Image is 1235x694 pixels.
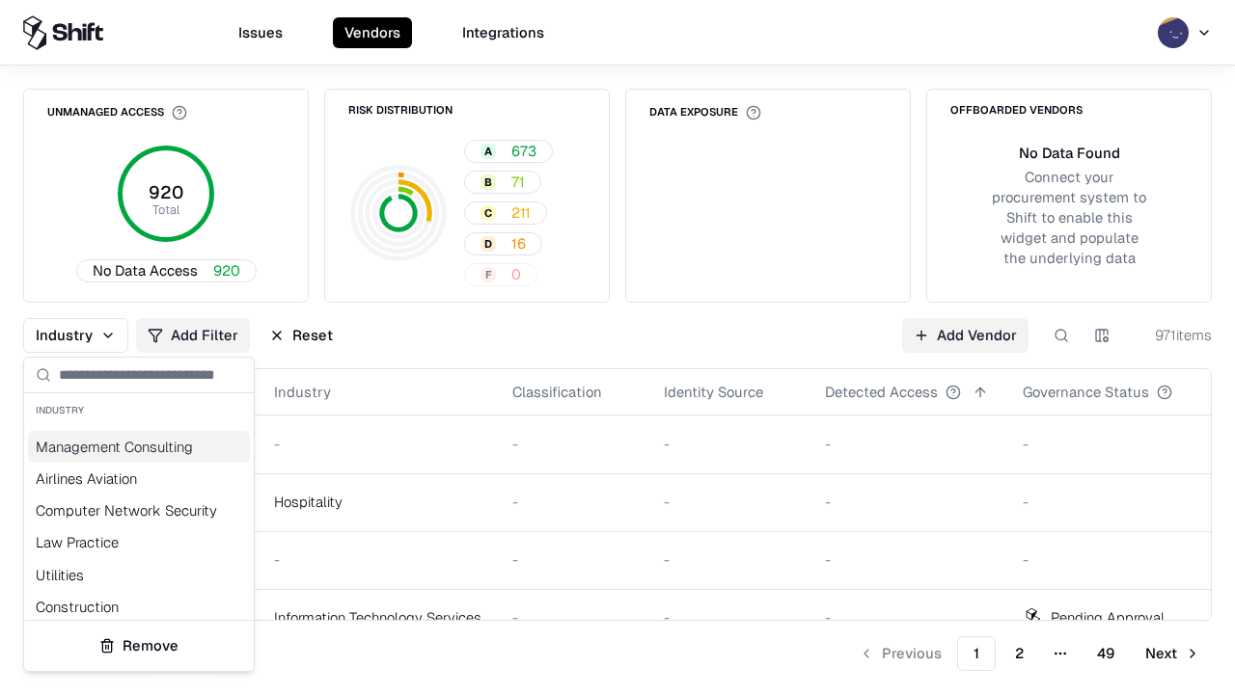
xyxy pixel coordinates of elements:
[28,591,250,623] div: Construction
[28,526,250,558] div: Law Practice
[28,494,250,526] div: Computer Network Security
[24,393,254,427] div: Industry
[32,628,246,663] button: Remove
[28,463,250,494] div: Airlines Aviation
[28,559,250,591] div: Utilities
[24,427,254,620] div: Suggestions
[28,431,250,463] div: Management Consulting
